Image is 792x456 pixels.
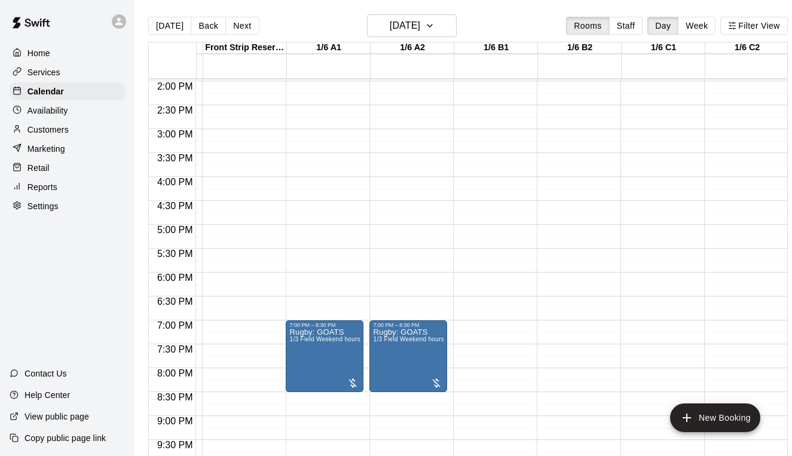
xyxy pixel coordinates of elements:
[454,42,538,54] div: 1/6 B1
[670,403,760,432] button: add
[27,200,59,212] p: Settings
[538,42,622,54] div: 1/6 B2
[148,17,191,35] button: [DATE]
[27,47,50,59] p: Home
[25,368,67,380] p: Contact Us
[10,140,125,158] a: Marketing
[154,296,196,307] span: 6:30 PM
[566,17,609,35] button: Rooms
[10,63,125,81] a: Services
[154,320,196,330] span: 7:00 PM
[27,162,50,174] p: Retail
[154,440,196,450] span: 9:30 PM
[27,181,57,193] p: Reports
[369,320,447,392] div: 7:00 PM – 8:30 PM: Rugby: GOATS
[154,81,196,91] span: 2:00 PM
[154,177,196,187] span: 4:00 PM
[289,336,360,342] span: 1/3 Field Weekend hours
[27,124,69,136] p: Customers
[154,249,196,259] span: 5:30 PM
[10,44,125,62] a: Home
[191,17,226,35] button: Back
[609,17,643,35] button: Staff
[154,129,196,139] span: 3:00 PM
[10,121,125,139] a: Customers
[25,411,89,423] p: View public page
[25,432,106,444] p: Copy public page link
[10,82,125,100] a: Calendar
[225,17,259,35] button: Next
[373,322,444,328] div: 7:00 PM – 8:30 PM
[154,201,196,211] span: 4:30 PM
[154,105,196,115] span: 2:30 PM
[622,42,705,54] div: 1/6 C1
[27,143,65,155] p: Marketing
[289,322,360,328] div: 7:00 PM – 8:30 PM
[27,105,68,117] p: Availability
[10,102,125,120] a: Availability
[154,392,196,402] span: 8:30 PM
[371,42,454,54] div: 1/6 A2
[367,14,457,37] button: [DATE]
[203,42,287,54] div: Front Strip Reservation
[154,153,196,163] span: 3:30 PM
[10,197,125,215] a: Settings
[287,42,371,54] div: 1/6 A1
[373,336,444,342] span: 1/3 Field Weekend hours
[10,159,125,177] a: Retail
[390,17,420,34] h6: [DATE]
[10,178,125,196] a: Reports
[678,17,715,35] button: Week
[27,85,64,97] p: Calendar
[286,320,363,392] div: 7:00 PM – 8:30 PM: Rugby: GOATS
[647,17,678,35] button: Day
[154,368,196,378] span: 8:00 PM
[27,66,60,78] p: Services
[154,225,196,235] span: 5:00 PM
[705,42,789,54] div: 1/6 C2
[154,273,196,283] span: 6:00 PM
[154,416,196,426] span: 9:00 PM
[25,389,70,401] p: Help Center
[154,344,196,354] span: 7:30 PM
[720,17,787,35] button: Filter View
